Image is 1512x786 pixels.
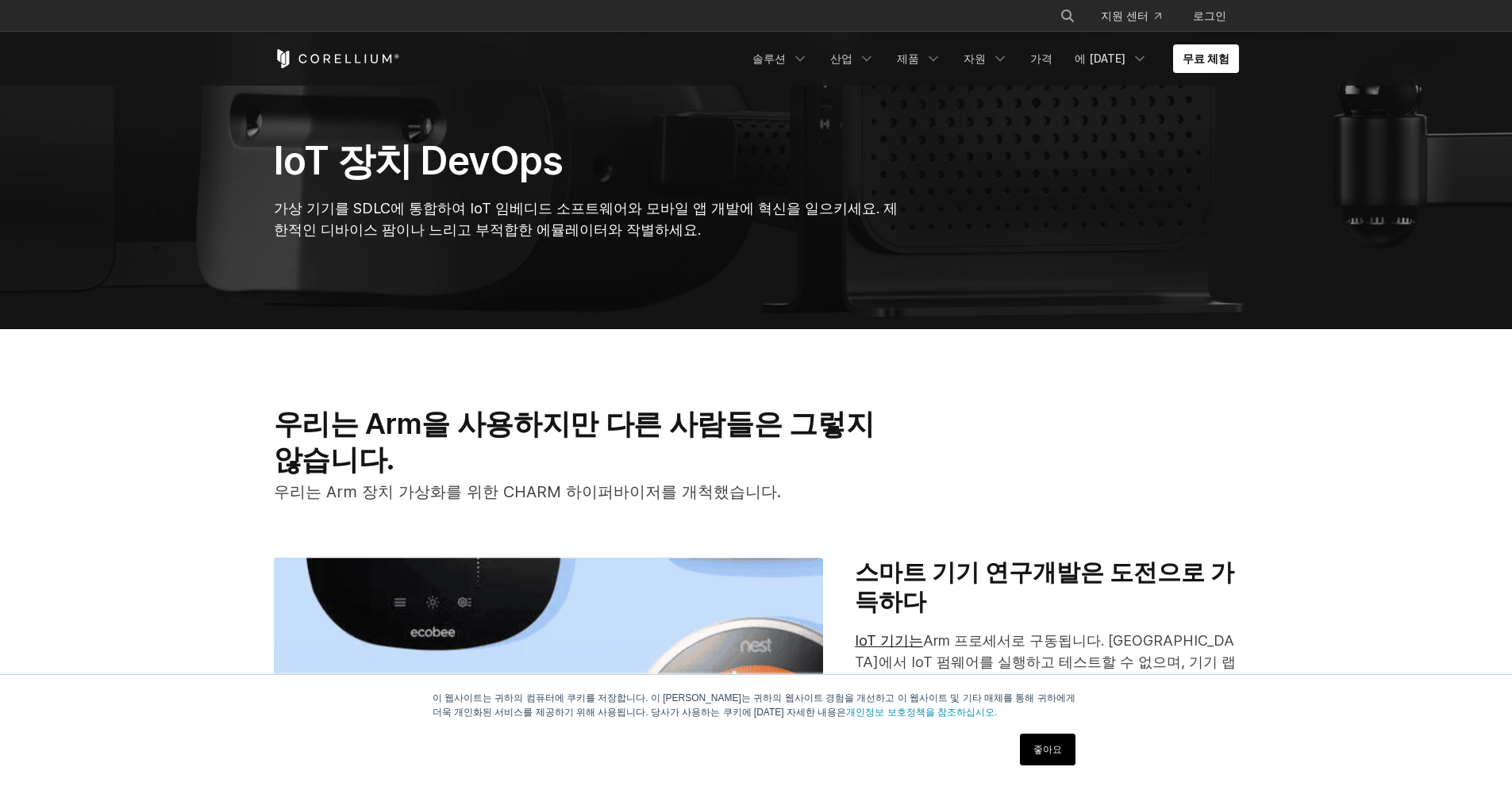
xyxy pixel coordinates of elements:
[1193,9,1226,22] font: 로그인
[1183,52,1229,65] font: 무료 체험
[1075,52,1125,65] font: 에 [DATE]
[274,482,781,501] font: 우리는 Arm 장치 가상화를 위한 CHARM 하이퍼바이저를 개척했습니다.
[752,52,786,65] font: 솔루션
[433,692,1075,718] font: 이 웹사이트는 귀하의 컴퓨터에 쿠키를 저장합니다. 이 [PERSON_NAME]는 귀하의 웹사이트 경험을 개선하고 이 웹사이트 및 기타 매체를 통해 귀하에게 더욱 개인화된 서비...
[1020,734,1075,765] a: 좋아요
[846,707,997,718] a: 개인정보 보호정책을 참조하십시오.
[1041,2,1239,30] div: 탐색 메뉴
[855,632,1236,692] font: Arm 프로세서로 구동됩니다. [GEOGRAPHIC_DATA]에서 IoT 펌웨어를 실행하고 테스트할 수 없으며, 기기 랩을 유지하는 데 비용이 많이 듭니다.
[855,632,923,649] a: IoT 기기는
[1030,52,1052,65] font: 가격
[274,406,875,476] font: 우리는 Arm을 사용하지만 다른 사람들은 그렇지 않습니다.
[743,44,1239,73] div: 탐색 메뉴
[274,49,400,68] a: 코렐리움 홈
[1053,2,1082,30] button: 찾다
[274,200,898,238] font: 가상 기기를 SDLC에 통합하여 IoT 임베디드 소프트웨어와 모바일 앱 개발에 혁신을 일으키세요. 제한적인 디바이스 팜이나 느리고 부적합한 에뮬레이터와 작별하세요.
[964,52,986,65] font: 자원
[897,52,919,65] font: 제품
[1101,9,1148,22] font: 지원 센터
[830,52,852,65] font: 산업
[274,137,564,184] font: IoT 장치 DevOps
[1033,744,1062,755] font: 좋아요
[855,558,1234,616] font: 스마트 기기 연구개발은 도전으로 가득하다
